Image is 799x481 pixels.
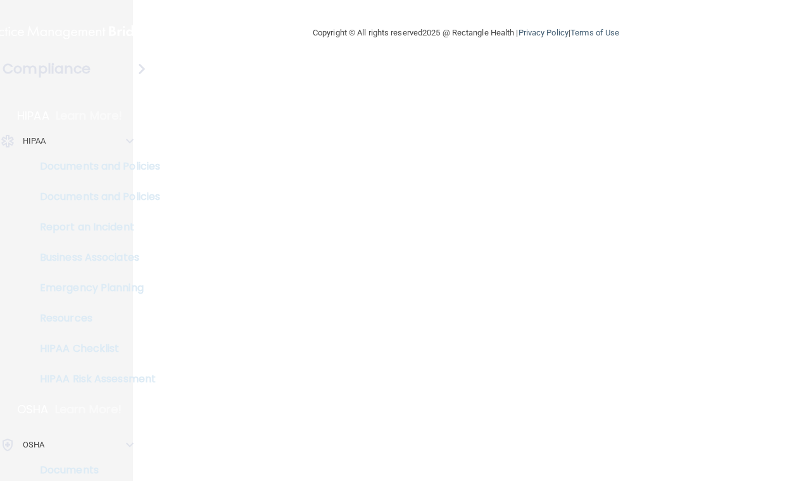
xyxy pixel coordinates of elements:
div: Copyright © All rights reserved 2025 @ Rectangle Health | | [235,13,697,53]
p: HIPAA Checklist [8,342,181,355]
h4: Compliance [3,60,91,78]
a: Privacy Policy [519,28,569,37]
p: OSHA [23,437,44,453]
p: HIPAA Risk Assessment [8,373,181,385]
p: Documents and Policies [8,160,181,173]
p: OSHA [17,402,49,417]
p: Learn More! [56,108,123,123]
p: Learn More! [55,402,122,417]
p: Report an Incident [8,221,181,234]
p: HIPAA [23,134,46,149]
p: HIPAA [17,108,49,123]
p: Emergency Planning [8,282,181,294]
p: Documents [8,464,181,477]
a: Terms of Use [570,28,619,37]
p: Documents and Policies [8,191,181,203]
p: Business Associates [8,251,181,264]
p: Resources [8,312,181,325]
